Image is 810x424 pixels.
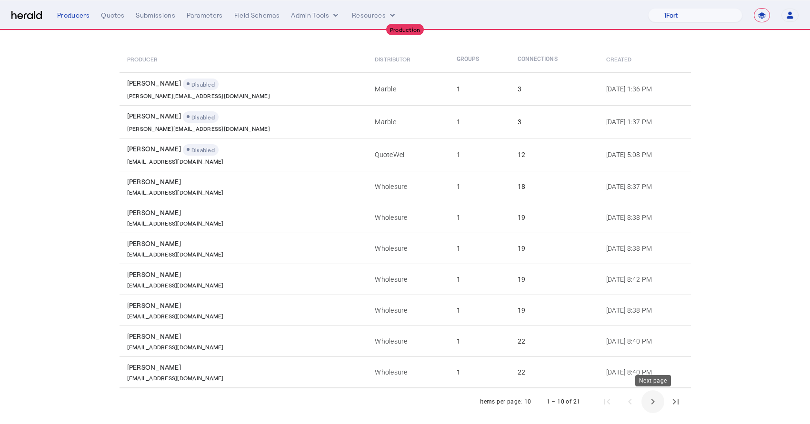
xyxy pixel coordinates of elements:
[127,363,364,372] div: [PERSON_NAME]
[599,202,691,233] td: [DATE] 8:38 PM
[127,332,364,341] div: [PERSON_NAME]
[449,325,510,356] td: 1
[127,217,224,227] p: [EMAIL_ADDRESS][DOMAIN_NAME]
[367,264,449,295] td: Wholesure
[127,177,364,187] div: [PERSON_NAME]
[127,239,364,248] div: [PERSON_NAME]
[120,46,368,72] th: Producer
[510,46,599,72] th: Connections
[127,90,270,99] p: [PERSON_NAME][EMAIL_ADDRESS][DOMAIN_NAME]
[599,264,691,295] td: [DATE] 8:42 PM
[127,156,224,165] p: [EMAIL_ADDRESS][DOMAIN_NAME]
[599,72,691,105] td: [DATE] 1:36 PM
[352,10,397,20] button: Resources dropdown menu
[518,213,595,222] div: 19
[367,295,449,325] td: Wholesure
[599,325,691,356] td: [DATE] 8:40 PM
[449,105,510,138] td: 1
[367,325,449,356] td: Wholesure
[127,279,224,289] p: [EMAIL_ADDRESS][DOMAIN_NAME]
[367,72,449,105] td: Marble
[127,208,364,217] div: [PERSON_NAME]
[127,144,364,156] div: [PERSON_NAME]
[480,397,522,406] div: Items per page:
[234,10,280,20] div: Field Schemas
[599,138,691,171] td: [DATE] 5:08 PM
[599,105,691,138] td: [DATE] 1:37 PM
[524,397,531,406] div: 10
[187,10,223,20] div: Parameters
[518,150,595,159] div: 12
[127,372,224,382] p: [EMAIL_ADDRESS][DOMAIN_NAME]
[191,81,215,88] span: Disabled
[449,233,510,264] td: 1
[547,397,580,406] div: 1 – 10 of 21
[449,171,510,202] td: 1
[599,356,691,388] td: [DATE] 8:40 PM
[518,244,595,253] div: 19
[449,138,510,171] td: 1
[664,390,687,413] button: Last page
[386,24,424,35] div: Production
[635,375,671,386] div: Next page
[127,341,224,351] p: [EMAIL_ADDRESS][DOMAIN_NAME]
[101,10,124,20] div: Quotes
[367,233,449,264] td: Wholesure
[518,117,595,127] div: 3
[518,84,595,94] div: 3
[127,310,224,320] p: [EMAIL_ADDRESS][DOMAIN_NAME]
[518,367,595,377] div: 22
[518,182,595,191] div: 18
[367,356,449,388] td: Wholesure
[641,390,664,413] button: Next page
[599,295,691,325] td: [DATE] 8:38 PM
[518,275,595,284] div: 19
[367,105,449,138] td: Marble
[127,301,364,310] div: [PERSON_NAME]
[127,123,270,132] p: [PERSON_NAME][EMAIL_ADDRESS][DOMAIN_NAME]
[449,72,510,105] td: 1
[57,10,90,20] div: Producers
[518,336,595,346] div: 22
[11,11,42,20] img: Herald Logo
[449,356,510,388] td: 1
[127,187,224,196] p: [EMAIL_ADDRESS][DOMAIN_NAME]
[599,171,691,202] td: [DATE] 8:37 PM
[191,114,215,120] span: Disabled
[518,306,595,315] div: 19
[136,10,175,20] div: Submissions
[127,248,224,258] p: [EMAIL_ADDRESS][DOMAIN_NAME]
[127,270,364,279] div: [PERSON_NAME]
[367,202,449,233] td: Wholesure
[599,233,691,264] td: [DATE] 8:38 PM
[367,138,449,171] td: QuoteWell
[367,46,449,72] th: Distributor
[449,46,510,72] th: Groups
[449,264,510,295] td: 1
[127,79,364,90] div: [PERSON_NAME]
[599,46,691,72] th: Created
[449,295,510,325] td: 1
[291,10,340,20] button: internal dropdown menu
[449,202,510,233] td: 1
[127,111,364,123] div: [PERSON_NAME]
[191,147,215,153] span: Disabled
[367,171,449,202] td: Wholesure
